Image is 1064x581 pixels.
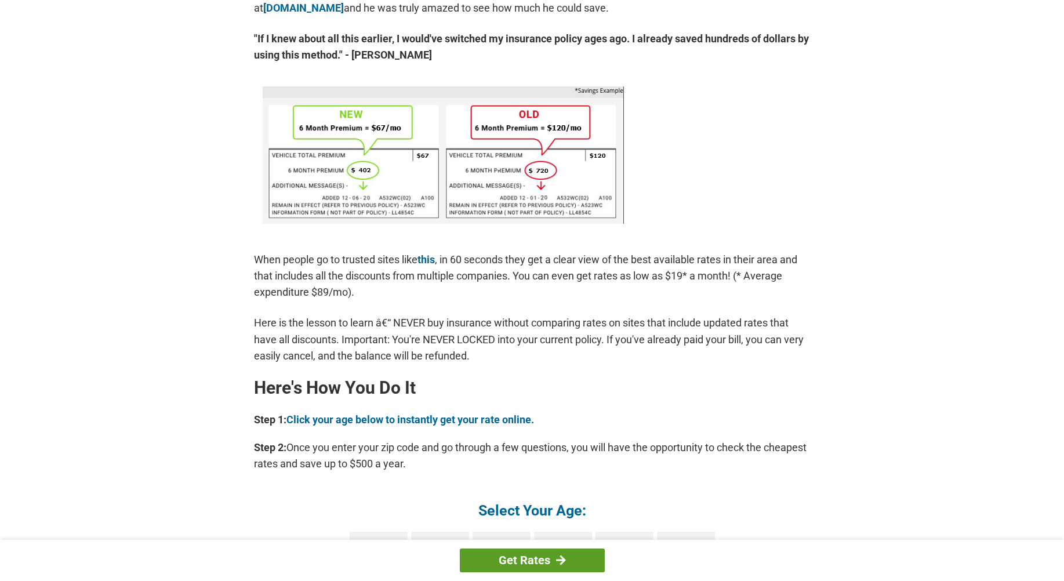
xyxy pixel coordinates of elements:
b: Step 2: [254,441,286,453]
a: 16 - 25 [350,532,408,580]
img: savings [263,86,624,224]
h2: Here's How You Do It [254,379,811,397]
p: Once you enter your zip code and go through a few questions, you will have the opportunity to che... [254,440,811,472]
a: 66 + [657,532,715,580]
a: 46 - 55 [534,532,592,580]
p: Here is the lesson to learn â€“ NEVER buy insurance without comparing rates on sites that include... [254,315,811,364]
a: 36 - 45 [473,532,531,580]
a: 56 - 65 [595,532,653,580]
b: Step 1: [254,413,286,426]
p: When people go to trusted sites like , in 60 seconds they get a clear view of the best available ... [254,252,811,300]
a: this [417,253,435,266]
strong: "If I knew about all this earlier, I would've switched my insurance policy ages ago. I already sa... [254,31,811,63]
h4: Select Your Age: [254,501,811,520]
a: Click your age below to instantly get your rate online. [286,413,534,426]
a: 26 - 35 [411,532,469,580]
a: [DOMAIN_NAME] [263,2,344,14]
a: Get Rates [460,549,605,572]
